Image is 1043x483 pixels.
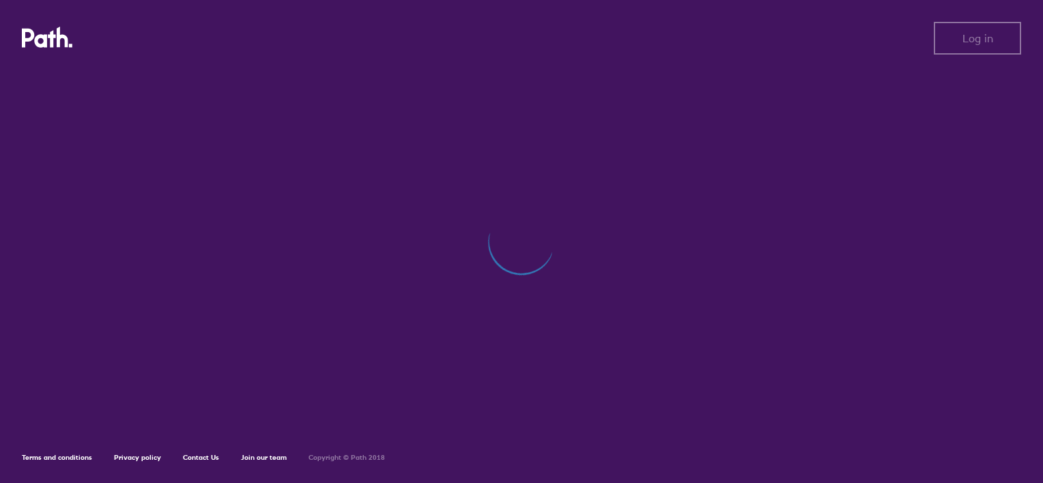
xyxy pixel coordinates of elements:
[934,22,1021,55] button: Log in
[22,453,92,462] a: Terms and conditions
[183,453,219,462] a: Contact Us
[114,453,161,462] a: Privacy policy
[309,454,385,462] h6: Copyright © Path 2018
[241,453,287,462] a: Join our team
[962,32,993,44] span: Log in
